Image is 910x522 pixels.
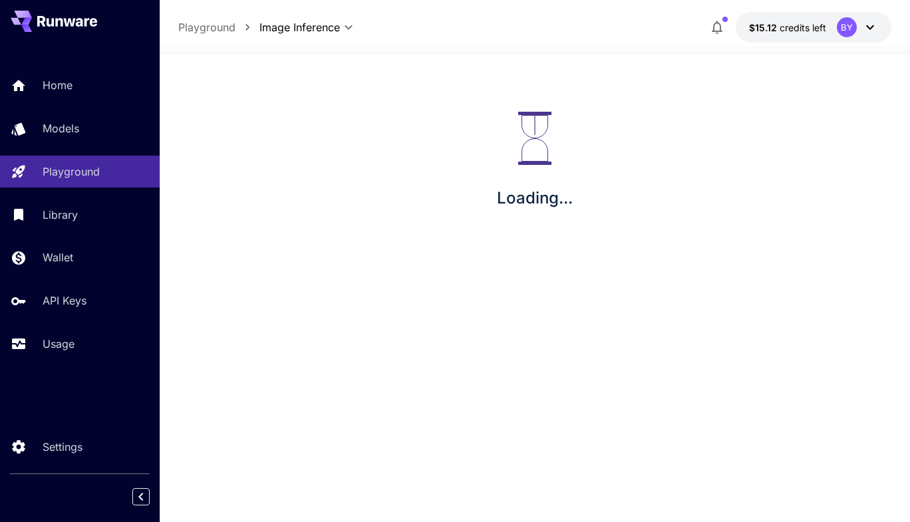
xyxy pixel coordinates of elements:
[43,336,75,352] p: Usage
[749,22,780,33] span: $15.12
[178,19,259,35] nav: breadcrumb
[837,17,857,37] div: BY
[43,120,79,136] p: Models
[43,439,82,455] p: Settings
[43,77,73,93] p: Home
[43,293,86,309] p: API Keys
[736,12,891,43] button: $15.12295BY
[780,22,826,33] span: credits left
[43,164,100,180] p: Playground
[178,19,235,35] a: Playground
[132,488,150,505] button: Collapse sidebar
[259,19,340,35] span: Image Inference
[497,186,573,210] p: Loading...
[749,21,826,35] div: $15.12295
[142,485,160,509] div: Collapse sidebar
[43,207,78,223] p: Library
[43,249,73,265] p: Wallet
